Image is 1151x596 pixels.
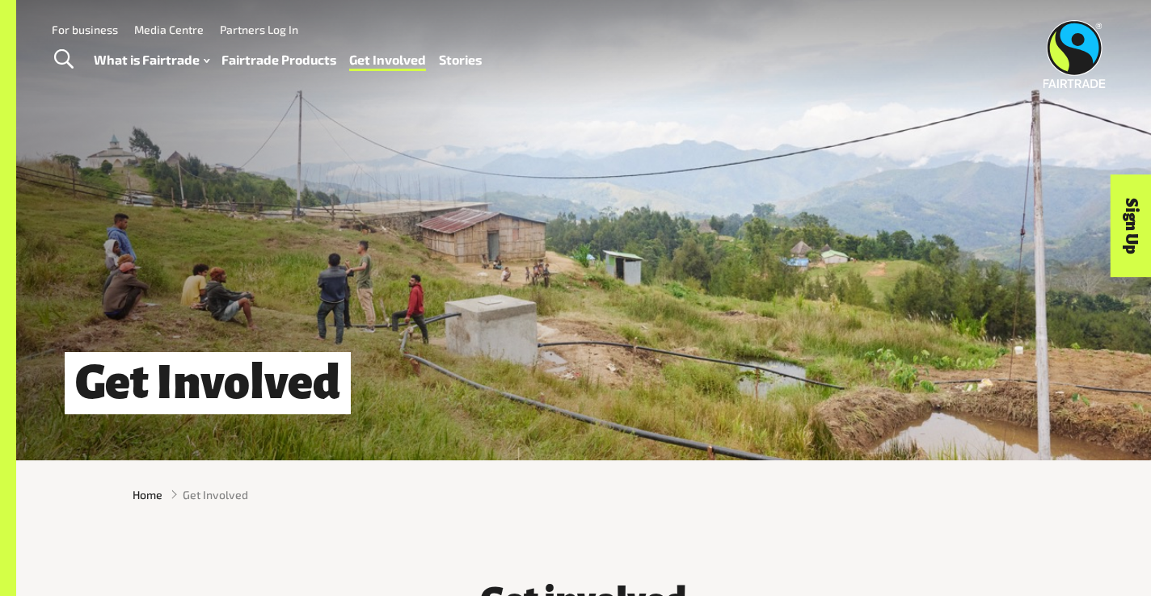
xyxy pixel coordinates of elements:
[1043,20,1106,88] img: Fairtrade Australia New Zealand logo
[52,23,118,36] a: For business
[65,352,351,414] h1: Get Involved
[220,23,298,36] a: Partners Log In
[133,486,162,503] a: Home
[221,48,336,72] a: Fairtrade Products
[134,23,204,36] a: Media Centre
[439,48,482,72] a: Stories
[94,48,209,72] a: What is Fairtrade
[44,40,83,80] a: Toggle Search
[349,48,426,72] a: Get Involved
[183,486,248,503] span: Get Involved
